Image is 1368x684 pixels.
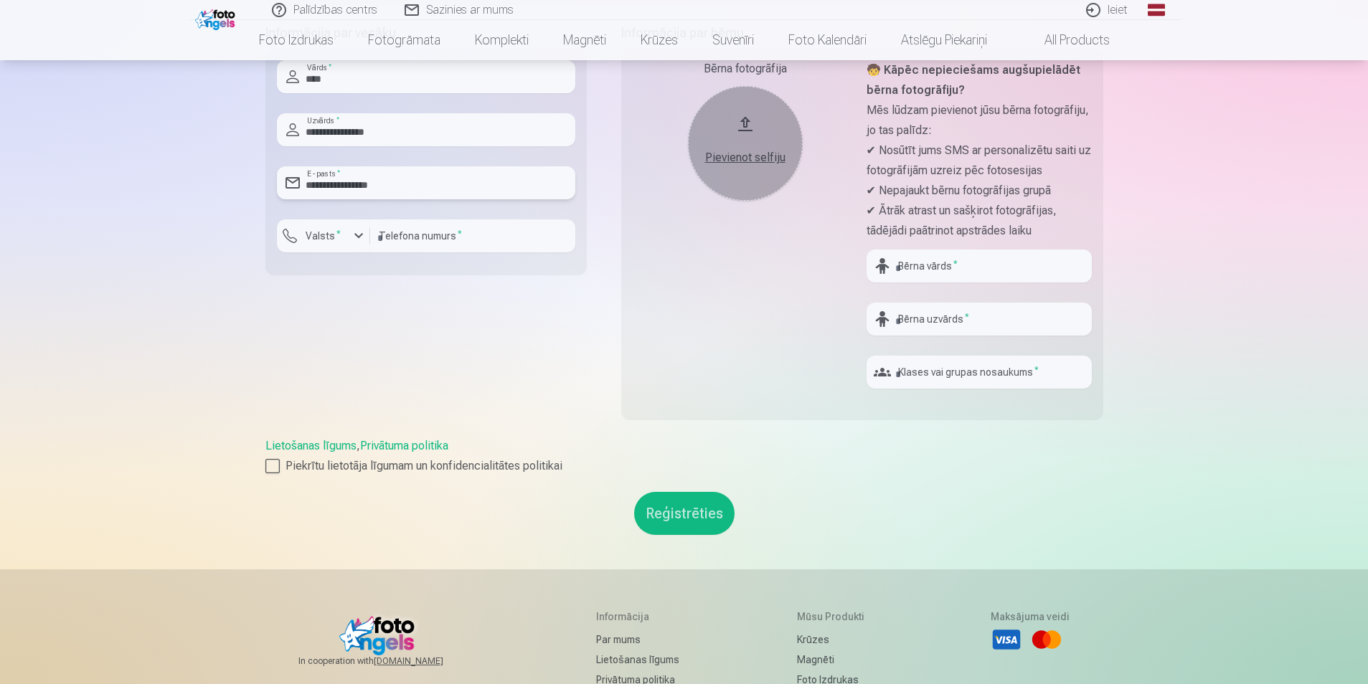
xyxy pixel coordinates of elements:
[265,457,1103,475] label: Piekrītu lietotāja līgumam un konfidencialitātes politikai
[702,149,788,166] div: Pievienot selfiju
[867,141,1092,181] p: ✔ Nosūtīt jums SMS ar personalizētu saiti uz fotogrāfijām uzreiz pēc fotosesijas
[797,650,872,670] a: Magnēti
[991,609,1070,624] h5: Maksājuma veidi
[596,650,679,670] a: Lietošanas līgums
[596,609,679,624] h5: Informācija
[374,655,478,667] a: [DOMAIN_NAME]
[300,229,346,243] label: Valsts
[867,201,1092,241] p: ✔ Ātrāk atrast un sašķirot fotogrāfijas, tādējādi paātrinot apstrādes laiku
[1031,624,1062,655] li: Mastercard
[546,20,623,60] a: Magnēti
[797,630,872,650] a: Krūzes
[688,86,803,201] button: Pievienot selfiju
[867,181,1092,201] p: ✔ Nepajaukt bērnu fotogrāfijas grupā
[991,624,1022,655] li: Visa
[360,439,448,452] a: Privātuma politika
[195,6,239,30] img: /fa1
[351,20,458,60] a: Fotogrāmata
[596,630,679,650] a: Par mums
[867,100,1092,141] p: Mēs lūdzam pievienot jūsu bērna fotogrāfiju, jo tas palīdz:
[458,20,546,60] a: Komplekti
[867,63,1080,97] strong: 🧒 Kāpēc nepieciešams augšupielādēt bērna fotogrāfiju?
[884,20,1004,60] a: Atslēgu piekariņi
[265,437,1103,475] div: ,
[265,439,357,452] a: Lietošanas līgums
[242,20,351,60] a: Foto izdrukas
[634,492,735,535] button: Reģistrēties
[277,219,370,252] button: Valsts*
[695,20,771,60] a: Suvenīri
[623,20,695,60] a: Krūzes
[797,609,872,624] h5: Mūsu produkti
[771,20,884,60] a: Foto kalendāri
[1004,20,1127,60] a: All products
[298,655,478,667] span: In cooperation with
[633,60,858,77] div: Bērna fotogrāfija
